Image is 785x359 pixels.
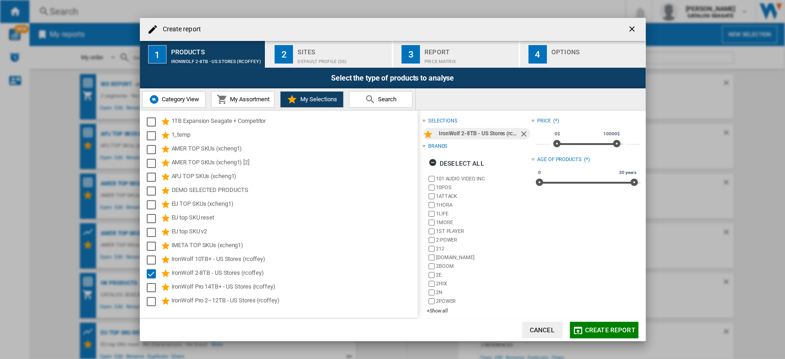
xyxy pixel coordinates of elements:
[147,185,160,197] md-checkbox: Select
[147,282,160,293] md-checkbox: Select
[436,298,531,305] label: 2POWER
[439,128,519,139] div: IronWolf 2-8TB - US Stores (rcoffey)
[436,254,531,261] label: [DOMAIN_NAME]
[436,280,531,287] label: 2HIX
[436,245,531,252] label: 212
[624,20,642,39] button: getI18NText('BUTTONS.CLOSE_DIALOG')
[520,41,646,68] button: 4 Options
[266,41,393,68] button: 2 Sites Default profile (36)
[537,169,542,176] span: 0
[172,213,416,224] div: EU top SKU reset
[147,172,160,183] md-checkbox: Select
[429,220,435,226] input: brand.name
[142,91,206,108] button: Category View
[172,296,416,307] div: IronWolf Pro 2–12TB - US Stores (rcoffey)
[140,68,646,88] div: Select the type of products to analyse
[537,117,551,125] div: Price
[429,290,435,295] input: brand.name
[172,130,416,141] div: 1_temp
[553,130,562,138] span: 0$
[519,129,530,140] ng-md-icon: Remove
[298,45,388,54] div: Sites
[172,158,416,169] div: AMER TOP SKUs (xcheng1) [2]
[436,272,531,278] label: 2E
[429,211,435,217] input: brand.name
[436,184,531,191] label: 10POS
[602,130,621,138] span: 10000$
[147,158,160,169] md-checkbox: Select
[429,281,435,287] input: brand.name
[171,45,262,54] div: Products
[147,241,160,252] md-checkbox: Select
[436,210,531,217] label: 1LIFE
[436,193,531,200] label: 1ATTACK
[376,96,396,103] span: Search
[275,45,293,64] div: 2
[429,176,435,182] input: brand.name
[522,322,562,338] button: Cancel
[172,268,416,279] div: IronWolf 2-8TB - US Stores (rcoffey)
[429,155,484,172] div: Deselect all
[147,255,160,266] md-checkbox: Select
[148,45,166,64] div: 1
[427,307,531,314] div: +Show all
[172,227,416,238] div: EU top SKU v2
[172,172,416,183] div: APJ TOP SKUs (xcheng1)
[160,96,199,103] span: Category View
[528,45,547,64] div: 4
[436,289,531,296] label: 2N
[436,175,531,182] label: 101 AUDIO VIDEO INC
[172,241,416,252] div: IMETA TOP SKUs (xcheng1)
[298,54,388,64] div: Default profile (36)
[436,237,531,243] label: 2-POWER
[424,45,515,54] div: Report
[436,219,531,226] label: 1MORE
[280,91,344,108] button: My Selections
[401,45,420,64] div: 3
[426,155,487,172] button: Deselect all
[429,202,435,208] input: brand.name
[228,96,269,103] span: My Assortment
[393,41,520,68] button: 3 Report Price Matrix
[429,298,435,304] input: brand.name
[436,228,531,235] label: 1ST PLAYER
[585,326,636,334] span: Create report
[147,227,160,238] md-checkbox: Select
[172,116,416,127] div: 1TB Expansion Seagate + Competitor
[618,169,637,176] span: 30 years
[627,24,638,35] ng-md-icon: getI18NText('BUTTONS.CLOSE_DIALOG')
[147,213,160,224] md-checkbox: Select
[429,246,435,252] input: brand.name
[172,199,416,210] div: EU TOP SKUs (xcheng1)
[172,185,416,197] div: DEMO SELECTED PRODUCTS
[537,156,582,163] div: Age of products
[172,255,416,266] div: IronWolf 10TB+ - US Stores (rcoffey)
[429,272,435,278] input: brand.name
[147,296,160,307] md-checkbox: Select
[429,237,435,243] input: brand.name
[429,255,435,261] input: brand.name
[140,41,266,68] button: 1 Products IronWolf 2-8TB - US Stores (rcoffey)
[428,117,458,125] div: selections
[429,263,435,269] input: brand.name
[570,322,638,338] button: Create report
[147,144,160,155] md-checkbox: Select
[172,282,416,293] div: IronWolf Pro 14TB+ - US Stores (rcoffey)
[298,96,337,103] span: My Selections
[147,116,160,127] md-checkbox: Select
[140,18,646,341] md-dialog: Create report ...
[147,199,160,210] md-checkbox: Select
[149,94,160,105] img: wiser-icon-blue.png
[428,143,447,150] div: Brands
[429,228,435,234] input: brand.name
[429,193,435,199] input: brand.name
[172,144,416,155] div: AMER TOP SKUs (xcheng1)
[158,25,201,34] h4: Create report
[349,91,413,108] button: Search
[551,45,642,54] div: Options
[424,54,515,64] div: Price Matrix
[436,202,531,208] label: 1HORA
[436,263,531,270] label: 2BOOM
[429,185,435,191] input: brand.name
[147,268,160,279] md-checkbox: Select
